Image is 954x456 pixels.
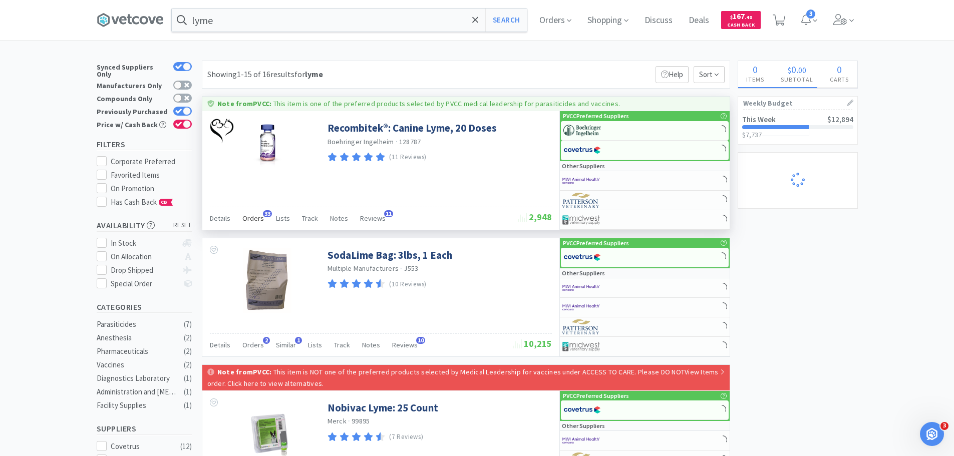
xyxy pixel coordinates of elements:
p: (10 Reviews) [389,279,427,290]
span: 1 [295,337,302,344]
img: f5e969b455434c6296c6d81ef179fa71_3.png [562,193,600,208]
div: Vaccines [97,359,178,371]
span: Sort [694,66,725,83]
span: Notes [330,214,348,223]
a: Nobivac Lyme: 25 Count [328,401,438,414]
div: On Promotion [111,183,192,195]
span: · [400,264,402,273]
p: PVCC Preferred Suppliers [563,111,629,121]
a: Boehringer Ingelheim [328,137,394,146]
h4: Carts [822,75,857,84]
div: ( 2 ) [184,332,192,344]
img: 4dd14cff54a648ac9e977f0c5da9bc2e_5.png [562,212,600,227]
img: f6b2451649754179b5b4e0c70c3f7cb0_2.png [562,280,600,295]
div: On Allocation [111,251,177,263]
a: Multiple Manufacturers [328,264,399,273]
img: f6b2451649754179b5b4e0c70c3f7cb0_2.png [562,300,600,315]
img: 5e421e44999f498ba965f82489a33226_39.png [210,119,234,143]
span: Reviews [392,340,418,349]
div: Synced Suppliers Only [97,62,168,78]
div: Parasiticides [97,318,178,330]
span: 0 [791,63,796,76]
strong: lyme [305,69,323,79]
div: Facility Supplies [97,399,178,411]
span: for [294,69,323,79]
div: ( 2 ) [184,359,192,371]
span: Similar [276,340,296,349]
p: (7 Reviews) [389,432,423,442]
a: $167.40Cash Back [721,7,761,34]
span: Track [302,214,318,223]
span: reset [173,220,192,231]
span: 00 [798,65,806,75]
span: 2 [263,337,270,344]
a: SodaLime Bag: 3lbs, 1 Each [328,248,452,262]
img: 77fca1acd8b6420a9015268ca798ef17_1.png [563,402,601,417]
span: 11 [384,210,393,217]
span: 10 [416,337,425,344]
span: CB [159,199,169,205]
span: 3 [940,422,948,430]
img: 541e20f3f78a429b87bdbc470c5393cd_142183.png [243,248,291,313]
strong: Note from PVCC : [217,99,272,108]
div: Compounds Only [97,94,168,102]
span: $ [788,65,791,75]
p: This item is NOT one of the preferred products selected by Medical Leadership for vaccines under ... [207,367,685,387]
img: f6b2451649754179b5b4e0c70c3f7cb0_2.png [562,433,600,448]
img: 730db3968b864e76bcafd0174db25112_22.png [563,123,601,138]
span: 3 [806,10,815,19]
span: Lists [276,214,290,223]
iframe: Intercom live chat [920,422,944,446]
span: J553 [404,264,418,273]
div: Diagnostics Laboratory [97,372,178,384]
div: Price w/ Cash Back [97,120,168,128]
div: ( 7 ) [184,318,192,330]
span: · [348,416,350,425]
input: Search by item, sku, manufacturer, ingredient, size... [172,9,527,32]
span: 128787 [399,137,421,146]
h4: Items [738,75,773,84]
h1: Weekly Budget [743,97,852,110]
span: $12,894 [827,115,853,124]
div: Favorited Items [111,169,192,181]
h5: Filters [97,139,192,150]
span: 33 [263,210,272,217]
strong: Note from PVCC : [217,367,272,376]
img: f5e969b455434c6296c6d81ef179fa71_3.png [562,319,600,334]
span: 167 [730,12,752,21]
span: · [396,137,398,146]
a: Recombitek®: Canine Lyme, 20 Doses [328,121,497,135]
a: Note fromPVCC: This item is NOT one of the preferred products selected by Medical Leadership for ... [202,365,730,391]
div: In Stock [111,237,177,249]
div: Previously Purchased [97,107,168,115]
img: f6b2451649754179b5b4e0c70c3f7cb0_2.png [562,173,600,188]
span: Details [210,214,230,223]
span: 2,948 [518,211,552,223]
h5: Suppliers [97,423,192,434]
span: Reviews [360,214,386,223]
img: 77fca1acd8b6420a9015268ca798ef17_1.png [563,143,601,158]
div: Covetrus [111,440,173,452]
p: Other Suppliers [562,161,605,171]
a: Deals [685,16,713,25]
div: Pharmaceuticals [97,345,178,357]
span: Lists [308,340,322,349]
p: Other Suppliers [562,421,605,430]
span: Track [334,340,350,349]
img: 4dd14cff54a648ac9e977f0c5da9bc2e_5.png [562,339,600,354]
div: ( 1 ) [184,399,192,411]
span: Notes [362,340,380,349]
div: ( 2 ) [184,345,192,357]
p: Other Suppliers [562,268,605,278]
p: PVCC Preferred Suppliers [563,238,629,248]
div: Manufacturers Only [97,81,168,89]
h5: Availability [97,220,192,231]
span: $ [730,14,733,21]
span: Orders [242,214,264,223]
h2: This Week [742,116,776,123]
span: 0 [753,63,758,76]
span: 99895 [352,416,370,425]
a: Discuss [641,16,677,25]
div: ( 12 ) [180,440,192,452]
h4: Subtotal [773,75,822,84]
